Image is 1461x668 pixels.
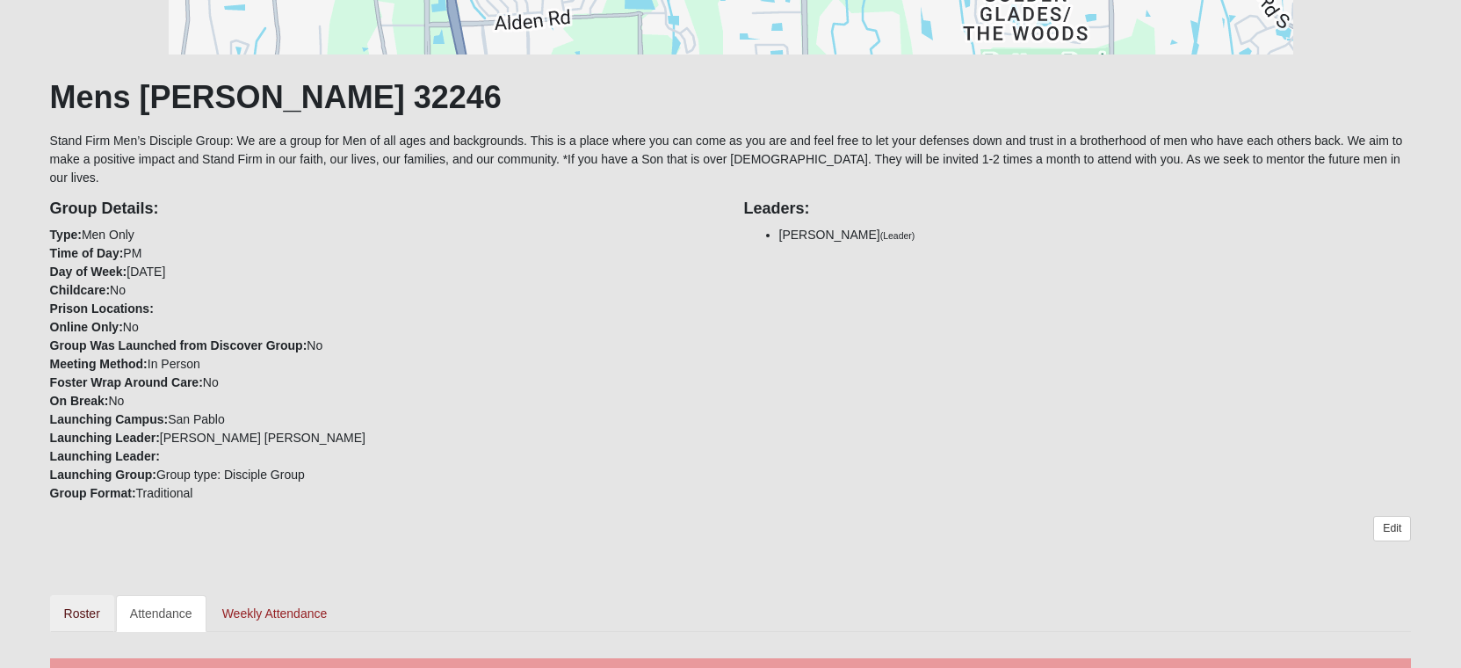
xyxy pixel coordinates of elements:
strong: Childcare: [50,283,110,297]
div: Men Only PM [DATE] No No No In Person No No San Pablo [PERSON_NAME] [PERSON_NAME] Group type: Dis... [37,187,731,503]
strong: Launching Leader: [50,449,160,463]
strong: On Break: [50,394,109,408]
a: Weekly Attendance [208,595,342,632]
strong: Launching Campus: [50,412,169,426]
strong: Online Only: [50,320,123,334]
h1: Mens [PERSON_NAME] 32246 [50,78,1412,116]
small: (Leader) [880,230,915,241]
strong: Day of Week: [50,265,127,279]
strong: Launching Leader: [50,431,160,445]
a: Roster [50,595,114,632]
li: [PERSON_NAME] [779,226,1412,244]
strong: Meeting Method: [50,357,148,371]
a: Attendance [116,595,206,632]
strong: Time of Day: [50,246,124,260]
h4: Group Details: [50,200,718,219]
a: Edit [1373,516,1411,541]
strong: Foster Wrap Around Care: [50,375,203,389]
strong: Group Format: [50,486,136,500]
strong: Group Was Launched from Discover Group: [50,338,307,352]
strong: Prison Locations: [50,301,154,316]
strong: Type: [50,228,82,242]
h4: Leaders: [744,200,1412,219]
strong: Launching Group: [50,468,156,482]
